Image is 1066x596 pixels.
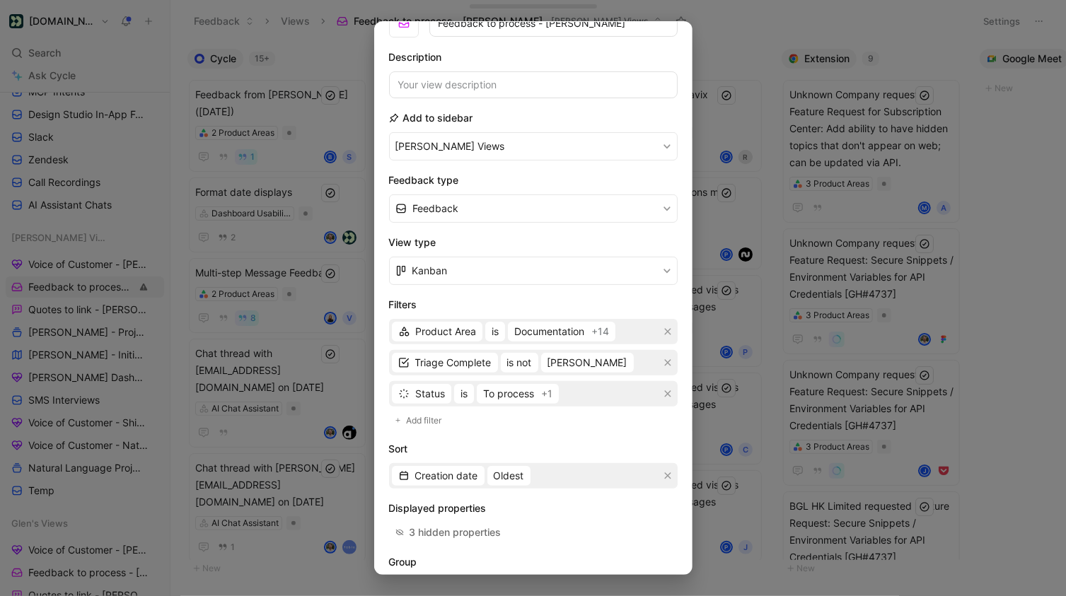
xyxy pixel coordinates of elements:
h2: Filters [389,296,678,313]
h2: Sort [389,440,678,457]
h2: Add to sidebar [389,110,473,127]
span: is [492,323,499,340]
button: Feedback [389,194,678,223]
button: [PERSON_NAME] [541,353,634,373]
h2: Description [389,49,442,66]
div: 3 hidden properties [410,524,502,541]
button: Documentation+14 [508,322,615,341]
h2: Feedback type [389,172,678,189]
input: Your view description [389,71,678,98]
span: +1 [541,385,552,402]
button: is [485,322,505,341]
h2: Group [389,554,678,571]
h2: View type [389,234,678,251]
button: Kanban [389,257,678,285]
button: Status [392,384,451,404]
button: is not [501,353,538,373]
span: is [460,385,468,402]
button: Add filter [389,412,450,429]
span: Product Area [415,323,476,340]
h2: Displayed properties [389,500,678,517]
button: Oldest [487,466,531,486]
button: Product Area [392,322,482,341]
span: To process [483,385,534,402]
span: Triage Complete [415,354,492,371]
span: Feedback [412,200,458,217]
span: [PERSON_NAME] [548,354,627,371]
span: Oldest [494,467,524,484]
span: Documentation [514,323,584,340]
button: 3 hidden properties [389,522,508,542]
span: Creation date [415,467,478,484]
button: is [454,384,474,404]
span: Add filter [406,414,443,428]
button: Triage Complete [392,353,498,373]
div: +14 [591,323,609,340]
button: [PERSON_NAME] Views [389,132,678,160]
button: Creation date [392,466,485,486]
button: To process+1 [477,384,559,404]
input: Your view name [429,10,678,37]
span: is not [507,354,532,371]
span: Status [415,385,445,402]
